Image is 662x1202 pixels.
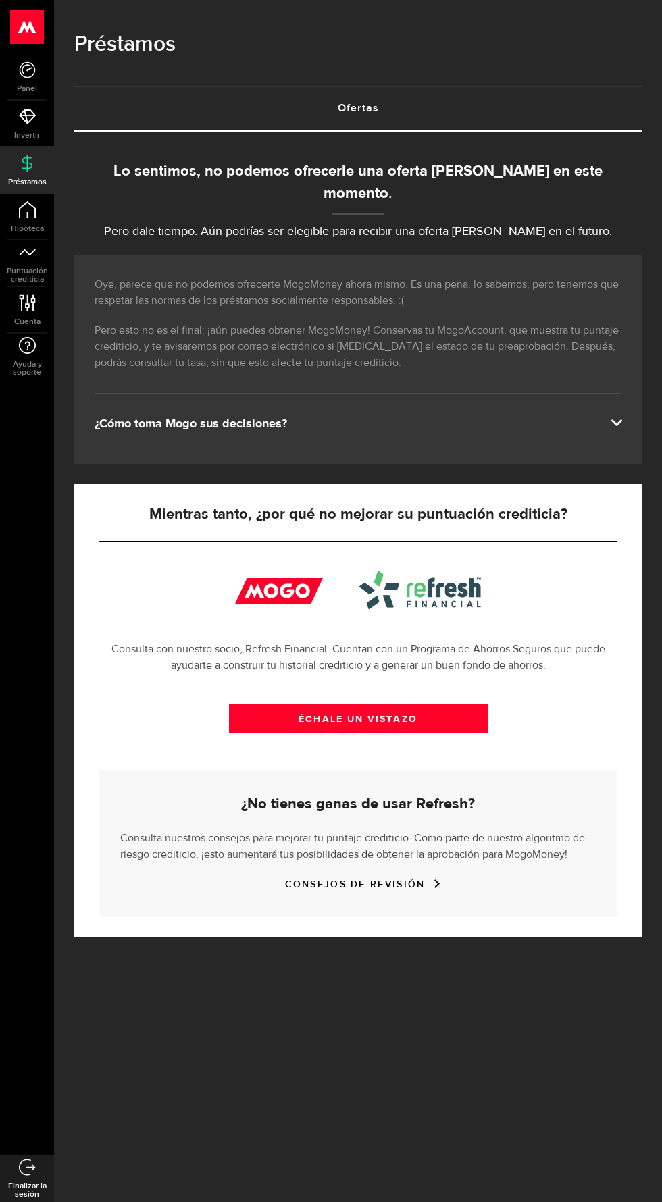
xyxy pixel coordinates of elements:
font: Consulta con nuestro socio, Refresh Financial. Cuentan con un Programa de Ahorros Seguros que pue... [111,644,605,671]
font: Préstamos [74,31,176,57]
font: Pero dale tiempo. Aún podrías ser elegible para recibir una oferta [PERSON_NAME] en el futuro. [104,226,612,238]
font: Oye, parece que no podemos ofrecerte MogoMoney ahora mismo. Es una pena, lo sabemos, pero tenemos... [95,280,619,307]
a: CONSEJOS DE REVISIÓN [285,879,432,890]
font: Ofertas [338,102,379,115]
font: Panel [17,84,37,94]
font: Préstamos [8,177,47,187]
a: Ofertas [74,87,642,130]
font: ¿Cómo toma Mogo sus decisiones? [95,418,287,430]
font: Invertir [14,130,40,140]
font: CONSEJOS DE REVISIÓN [285,879,426,890]
font: ÉCHALE UN VISTAZO [299,714,417,724]
font: Cuenta [14,317,41,327]
font: Puntuación crediticia [7,266,48,284]
font: Finalizar la sesión [8,1181,47,1199]
font: Hipoteca [11,224,44,234]
font: Mientras tanto, ¿por qué no mejorar su puntuación crediticia? [149,507,567,522]
font: ¿No tienes ganas de usar Refresh? [241,797,475,812]
a: ÉCHALE UN VISTAZO [229,704,488,733]
ul: Navegación por pestañas [74,86,642,132]
font: Consulta nuestros consejos para mejorar tu puntaje crediticio. Como parte de nuestro algoritmo de... [120,833,585,860]
iframe: Widget de chat LiveChat [605,1145,662,1202]
font: Lo sentimos, no podemos ofrecerle una oferta [PERSON_NAME] en este momento. [113,164,603,201]
font: Ayuda y soporte [13,359,42,377]
font: Pero esto no es el final: ¡aún puedes obtener MogoMoney! Conservas tu MogoAccount, que muestra tu... [95,325,619,369]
